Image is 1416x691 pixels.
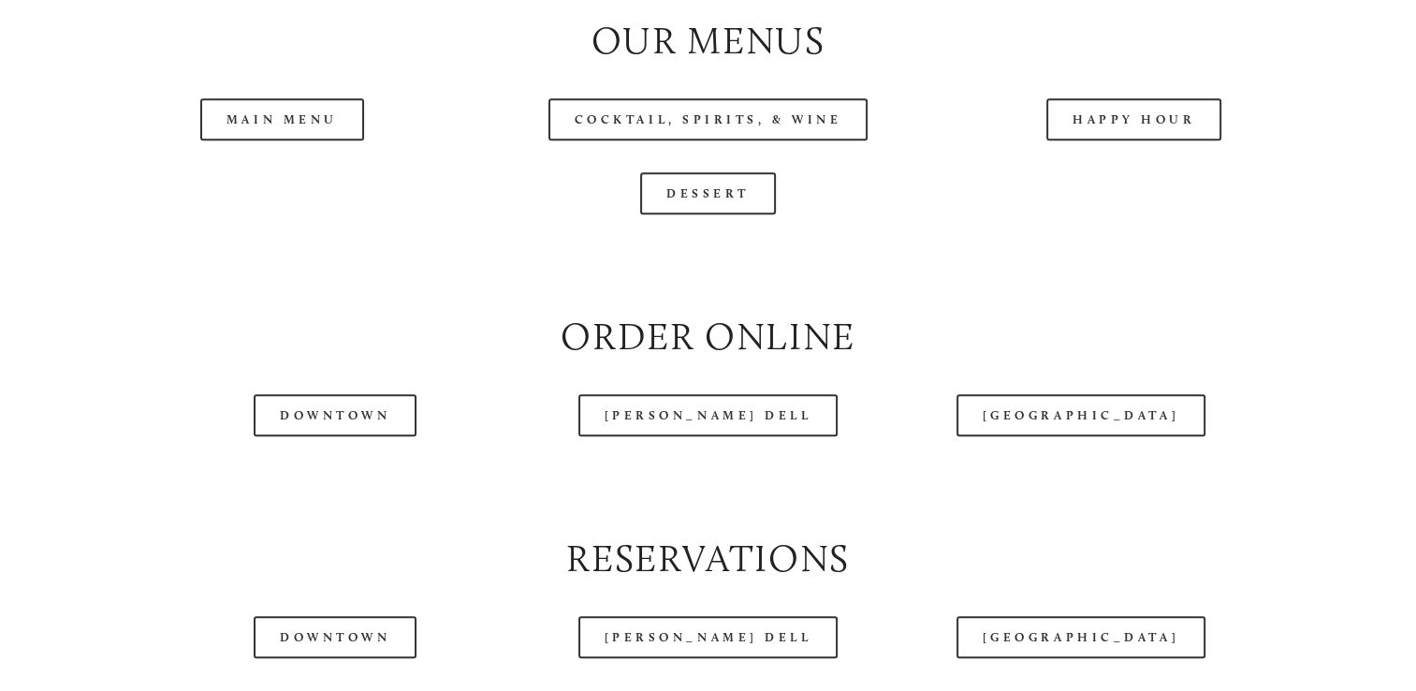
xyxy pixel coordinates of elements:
[578,394,839,436] a: [PERSON_NAME] Dell
[956,394,1205,436] a: [GEOGRAPHIC_DATA]
[956,616,1205,658] a: [GEOGRAPHIC_DATA]
[254,616,416,658] a: Downtown
[578,616,839,658] a: [PERSON_NAME] Dell
[85,532,1331,584] h2: Reservations
[254,394,416,436] a: Downtown
[85,310,1331,362] h2: Order Online
[640,172,776,214] a: Dessert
